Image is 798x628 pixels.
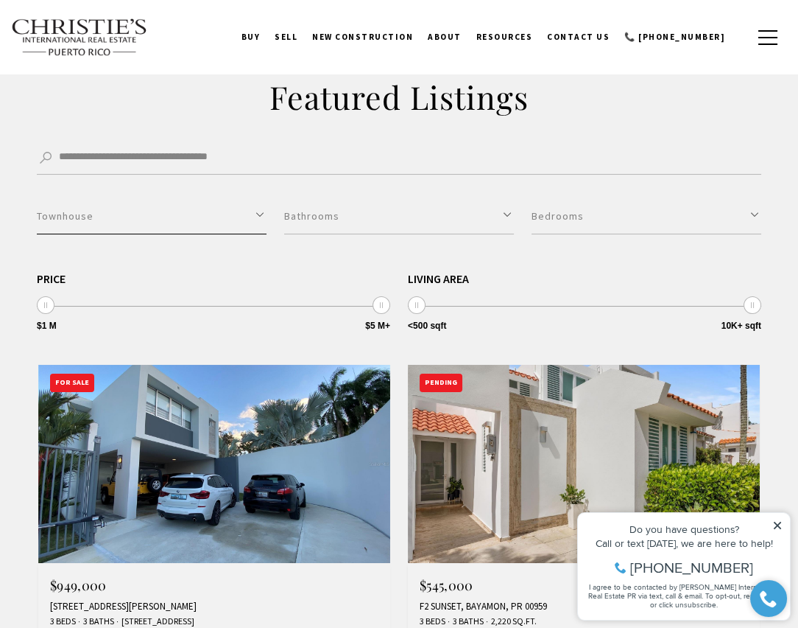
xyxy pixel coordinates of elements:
img: For Sale [38,365,390,563]
button: button [749,16,787,59]
span: 3 Beds [50,615,76,628]
div: F2 SUNSET, BAYAMON, PR 00959 [420,601,748,613]
span: 3 Beds [420,615,445,628]
span: $949,000 [50,576,107,594]
a: About [420,18,469,55]
div: Call or text [DATE], we are here to help! [15,47,213,57]
a: Contact Us [540,18,617,55]
a: Resources [469,18,540,55]
div: Pending [420,374,462,392]
span: 3 Baths [80,615,114,628]
button: Bedrooms [532,198,761,234]
div: [STREET_ADDRESS][PERSON_NAME] [50,601,378,613]
span: [PHONE_NUMBER] [60,69,183,84]
a: SELL [267,18,305,55]
div: Do you have questions? [15,33,213,43]
img: Pending [408,365,760,563]
span: Contact Us [547,32,610,42]
span: 10K+ sqft [721,321,761,330]
span: <500 sqft [408,321,446,330]
a: search [732,29,749,46]
span: 📞 [PHONE_NUMBER] [624,32,725,42]
div: For Sale [50,374,94,392]
span: 3 Baths [449,615,484,628]
button: Bathrooms [284,198,514,234]
span: I agree to be contacted by [PERSON_NAME] International Real Estate PR via text, call & email. To ... [18,91,210,119]
h2: Featured Listings [82,77,716,118]
a: New Construction [305,18,420,55]
a: call 9393373000 [617,18,732,55]
span: [STREET_ADDRESS] [118,615,194,628]
span: $5 M+ [365,321,390,330]
img: Christie's International Real Estate text transparent background [11,18,148,57]
button: Townhouse [37,198,266,234]
span: 2,220 Sq.Ft. [487,615,537,628]
span: New Construction [312,32,413,42]
input: Search by Address, City, or Neighborhood [37,142,761,175]
a: BUY [234,18,268,55]
span: $545,000 [420,576,473,594]
span: $1 M [37,321,57,330]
